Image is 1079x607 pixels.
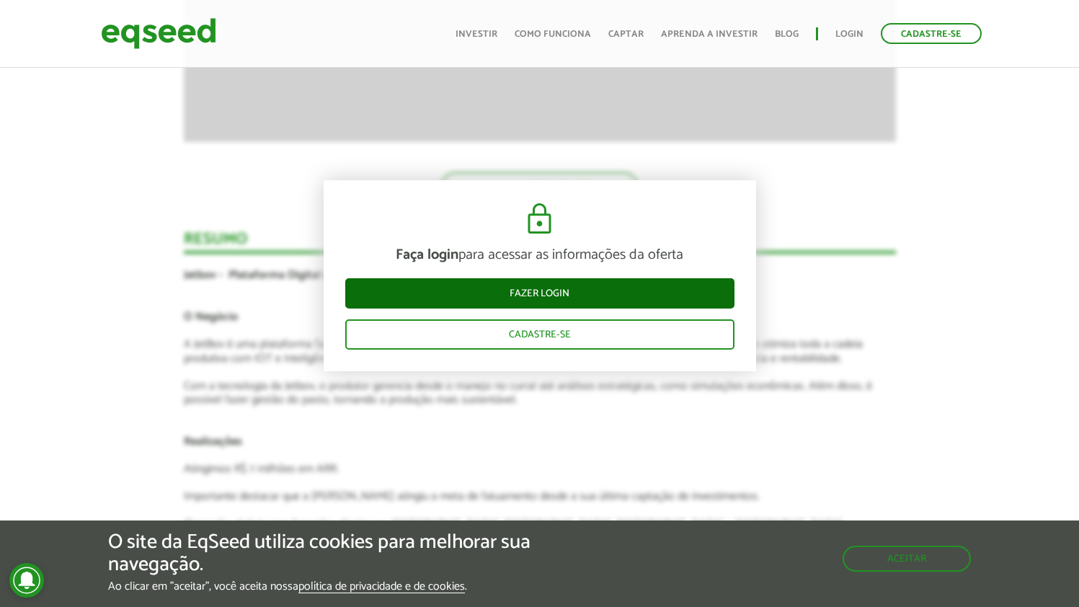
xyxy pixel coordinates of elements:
[101,14,216,53] img: EqSeed
[345,319,734,350] a: Cadastre-se
[522,202,557,236] img: cadeado.svg
[396,243,458,267] strong: Faça login
[108,531,626,576] h5: O site da EqSeed utiliza cookies para melhorar sua navegação.
[661,30,758,39] a: Aprenda a investir
[881,23,982,44] a: Cadastre-se
[608,30,644,39] a: Captar
[456,30,497,39] a: Investir
[843,546,971,572] button: Aceitar
[298,581,465,593] a: política de privacidade e de cookies
[108,580,626,593] p: Ao clicar em "aceitar", você aceita nossa .
[835,30,863,39] a: Login
[515,30,591,39] a: Como funciona
[775,30,799,39] a: Blog
[345,247,734,264] p: para acessar as informações da oferta
[345,278,734,309] a: Fazer login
